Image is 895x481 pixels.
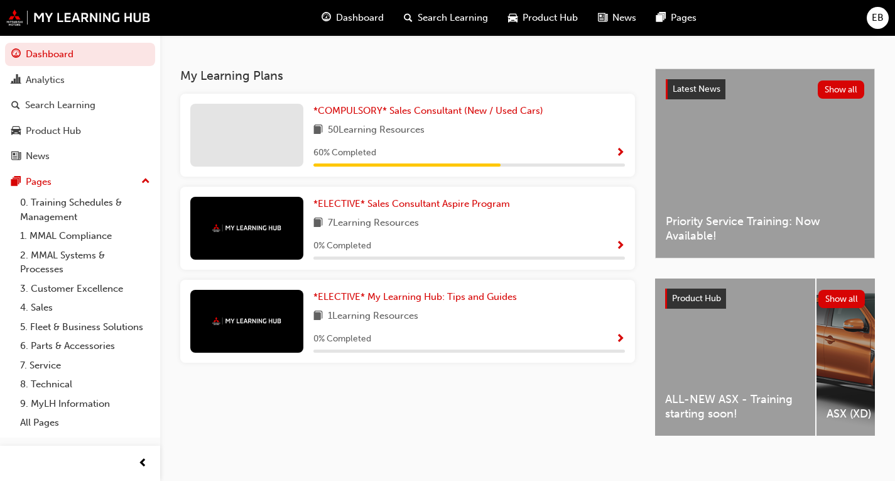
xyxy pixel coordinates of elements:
[5,170,155,194] button: Pages
[336,11,384,25] span: Dashboard
[666,214,864,243] span: Priority Service Training: Now Available!
[11,100,20,111] span: search-icon
[612,11,636,25] span: News
[328,216,419,231] span: 7 Learning Resources
[598,10,607,26] span: news-icon
[867,7,889,29] button: EB
[616,334,625,345] span: Show Progress
[138,456,148,472] span: prev-icon
[328,123,425,138] span: 50 Learning Resources
[11,49,21,60] span: guage-icon
[655,279,815,436] a: ALL-NEW ASX - Training starting soon!
[11,151,21,162] span: news-icon
[313,123,323,138] span: book-icon
[313,216,323,231] span: book-icon
[313,332,371,346] span: 0 % Completed
[394,5,498,31] a: search-iconSearch Learning
[665,289,865,309] a: Product HubShow all
[508,10,518,26] span: car-icon
[404,10,413,26] span: search-icon
[5,94,155,117] a: Search Learning
[212,224,281,232] img: mmal
[5,69,155,92] a: Analytics
[313,105,543,116] span: *COMPULSORY* Sales Consultant (New / Used Cars)
[313,198,510,209] span: *ELECTIVE* Sales Consultant Aspire Program
[15,336,155,356] a: 6. Parts & Accessories
[312,5,394,31] a: guage-iconDashboard
[313,290,522,304] a: *ELECTIVE* My Learning Hub: Tips and Guides
[5,145,155,168] a: News
[11,75,21,86] span: chart-icon
[180,69,635,83] h3: My Learning Plans
[5,43,155,66] a: Dashboard
[5,119,155,143] a: Product Hub
[313,309,323,324] span: book-icon
[5,40,155,170] button: DashboardAnalyticsSearch LearningProduct HubNews
[672,293,721,304] span: Product Hub
[616,145,625,161] button: Show Progress
[872,11,884,25] span: EB
[26,149,50,163] div: News
[616,241,625,252] span: Show Progress
[666,79,864,99] a: Latest NewsShow all
[313,239,371,253] span: 0 % Completed
[616,148,625,159] span: Show Progress
[673,84,720,94] span: Latest News
[212,317,281,325] img: mmal
[25,98,95,113] div: Search Learning
[616,238,625,254] button: Show Progress
[313,291,517,302] span: *ELECTIVE* My Learning Hub: Tips and Guides
[313,146,376,160] span: 60 % Completed
[671,11,697,25] span: Pages
[15,226,155,246] a: 1. MMAL Compliance
[313,197,515,211] a: *ELECTIVE* Sales Consultant Aspire Program
[818,80,865,99] button: Show all
[11,126,21,137] span: car-icon
[616,331,625,347] button: Show Progress
[15,246,155,279] a: 2. MMAL Systems & Processes
[26,73,65,87] div: Analytics
[498,5,588,31] a: car-iconProduct Hub
[15,394,155,414] a: 9. MyLH Information
[11,177,21,188] span: pages-icon
[418,11,488,25] span: Search Learning
[313,104,548,118] a: *COMPULSORY* Sales Consultant (New / Used Cars)
[15,318,155,337] a: 5. Fleet & Business Solutions
[328,309,418,324] span: 1 Learning Resources
[15,279,155,299] a: 3. Customer Excellence
[15,375,155,394] a: 8. Technical
[588,5,646,31] a: news-iconNews
[646,5,707,31] a: pages-iconPages
[322,10,331,26] span: guage-icon
[523,11,578,25] span: Product Hub
[26,175,52,189] div: Pages
[6,9,151,26] img: mmal
[818,290,865,308] button: Show all
[15,193,155,226] a: 0. Training Schedules & Management
[141,174,150,190] span: up-icon
[15,298,155,318] a: 4. Sales
[656,10,666,26] span: pages-icon
[15,413,155,433] a: All Pages
[665,392,805,421] span: ALL-NEW ASX - Training starting soon!
[26,124,81,138] div: Product Hub
[655,69,875,258] a: Latest NewsShow allPriority Service Training: Now Available!
[15,356,155,375] a: 7. Service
